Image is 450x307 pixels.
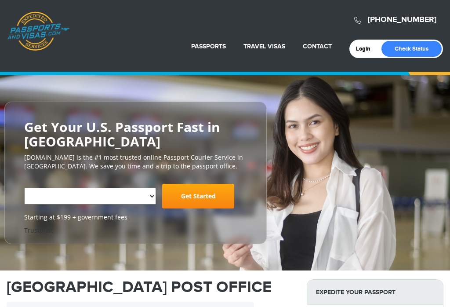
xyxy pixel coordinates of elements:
[7,279,294,295] h1: [GEOGRAPHIC_DATA] POST OFFICE
[381,41,442,57] a: Check Status
[303,43,332,50] a: Contact
[24,226,53,234] a: Trustpilot
[243,43,285,50] a: Travel Visas
[24,120,247,149] h2: Get Your U.S. Passport Fast in [GEOGRAPHIC_DATA]
[356,45,377,52] a: Login
[24,153,247,171] p: [DOMAIN_NAME] is the #1 most trusted online Passport Courier Service in [GEOGRAPHIC_DATA]. We sav...
[191,43,226,50] a: Passports
[24,213,247,222] span: Starting at $199 + government fees
[368,15,436,25] a: [PHONE_NUMBER]
[307,280,443,305] strong: Expedite Your Passport
[162,184,234,208] a: Get Started
[7,11,69,51] a: Passports & [DOMAIN_NAME]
